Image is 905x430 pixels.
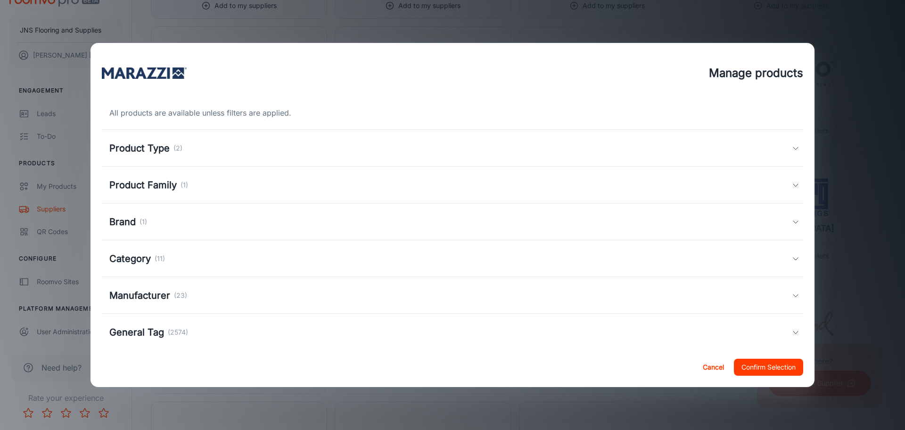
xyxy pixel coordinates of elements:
h5: Brand [109,215,136,229]
p: (1) [140,217,147,227]
h5: Product Type [109,141,170,155]
h5: Manufacturer [109,288,170,303]
button: Cancel [698,359,728,376]
p: (2574) [168,327,188,337]
div: Product Type(2) [102,130,803,167]
p: (2) [173,143,182,153]
div: Manufacturer(23) [102,277,803,314]
p: (23) [174,290,187,301]
h5: General Tag [109,325,164,339]
div: Brand(1) [102,203,803,240]
div: Product Family(1) [102,167,803,203]
div: Category(11) [102,240,803,277]
div: General Tag(2574) [102,314,803,351]
button: Confirm Selection [734,359,803,376]
h4: Manage products [709,65,803,82]
img: vendor_logo_square_en-us.jpg [102,54,187,92]
h5: Product Family [109,178,177,192]
div: All products are available unless filters are applied. [102,107,803,118]
p: (1) [181,180,188,190]
h5: Category [109,252,151,266]
p: (11) [155,253,165,264]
